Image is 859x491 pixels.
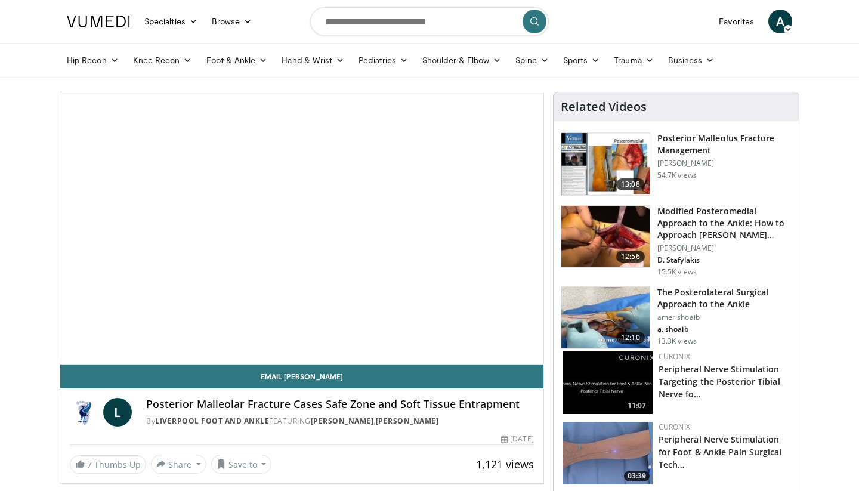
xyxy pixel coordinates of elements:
[476,457,534,471] span: 1,121 views
[659,422,690,432] a: Curonix
[563,422,653,484] img: 73042a39-faa0-4cce-aaf4-9dbc875de030.150x105_q85_crop-smart_upscale.jpg
[103,398,132,427] a: L
[376,416,439,426] a: [PERSON_NAME]
[661,48,722,72] a: Business
[508,48,555,72] a: Spine
[563,351,653,414] a: 11:07
[137,10,205,33] a: Specialties
[561,132,792,196] a: 13:08 Posterior Malleolus Fracture Management [PERSON_NAME] 54.7K views
[67,16,130,27] img: VuMedi Logo
[211,455,272,474] button: Save to
[60,48,126,72] a: Hip Recon
[501,434,533,444] div: [DATE]
[563,351,653,414] img: 997914f1-2438-46d3-bb0a-766a8c5fd9ba.150x105_q85_crop-smart_upscale.jpg
[60,365,543,388] a: Email [PERSON_NAME]
[657,286,792,310] h3: The Posterolateral Surgical Approach to the Ankle
[624,400,650,411] span: 11:07
[87,459,92,470] span: 7
[70,455,146,474] a: 7 Thumbs Up
[205,10,259,33] a: Browse
[712,10,761,33] a: Favorites
[146,416,534,427] div: By FEATURING ,
[657,325,792,334] p: a. shoaib
[659,351,690,362] a: Curonix
[657,159,792,168] p: [PERSON_NAME]
[616,178,645,190] span: 13:08
[561,205,792,277] a: 12:56 Modified Posteromedial Approach to the Ankle: How to Approach [PERSON_NAME]… [PERSON_NAME] ...
[616,251,645,263] span: 12:56
[561,133,650,195] img: 50e07c4d-707f-48cd-824d-a6044cd0d074.150x105_q85_crop-smart_upscale.jpg
[657,313,792,322] p: amer shoaib
[657,171,697,180] p: 54.7K views
[310,7,549,36] input: Search topics, interventions
[126,48,199,72] a: Knee Recon
[657,255,792,265] p: D. Stafylakis
[561,206,650,268] img: ae8508ed-6896-40ca-bae0-71b8ded2400a.150x105_q85_crop-smart_upscale.jpg
[146,398,534,411] h4: Posterior Malleolar Fracture Cases Safe Zone and Soft Tissue Entrapment
[274,48,351,72] a: Hand & Wrist
[199,48,275,72] a: Foot & Ankle
[659,363,780,400] a: Peripheral Nerve Stimulation Targeting the Posterior Tibial Nerve fo…
[556,48,607,72] a: Sports
[659,434,782,470] a: Peripheral Nerve Stimulation for Foot & Ankle Pain Surgical Tech…
[768,10,792,33] a: A
[561,287,650,349] img: 06e919cc-1148-4201-9eba-894c9dd10b83.150x105_q85_crop-smart_upscale.jpg
[616,332,645,344] span: 12:10
[351,48,415,72] a: Pediatrics
[561,286,792,350] a: 12:10 The Posterolateral Surgical Approach to the Ankle amer shoaib a. shoaib 13.3K views
[657,132,792,156] h3: Posterior Malleolus Fracture Management
[657,267,697,277] p: 15.5K views
[60,92,543,365] video-js: Video Player
[155,416,269,426] a: Liverpool Foot and Ankle
[563,422,653,484] a: 03:39
[607,48,661,72] a: Trauma
[624,471,650,481] span: 03:39
[657,243,792,253] p: [PERSON_NAME]
[311,416,374,426] a: [PERSON_NAME]
[415,48,508,72] a: Shoulder & Elbow
[657,205,792,241] h3: Modified Posteromedial Approach to the Ankle: How to Approach [PERSON_NAME]…
[657,336,697,346] p: 13.3K views
[561,100,647,114] h4: Related Videos
[70,398,98,427] img: Liverpool Foot and Ankle
[151,455,206,474] button: Share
